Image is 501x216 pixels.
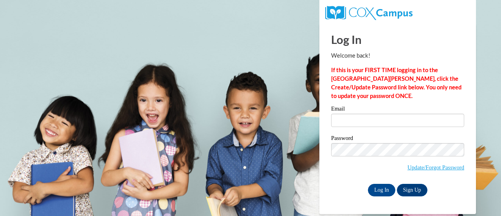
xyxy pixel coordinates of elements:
label: Password [331,135,464,143]
label: Email [331,106,464,114]
a: Sign Up [397,184,427,196]
h1: Log In [331,31,464,47]
a: Update/Forgot Password [407,164,464,171]
input: Log In [368,184,395,196]
strong: If this is your FIRST TIME logging in to the [GEOGRAPHIC_DATA][PERSON_NAME], click the Create/Upd... [331,67,461,99]
p: Welcome back! [331,51,464,60]
img: COX Campus [325,6,413,20]
a: COX Campus [325,9,413,16]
